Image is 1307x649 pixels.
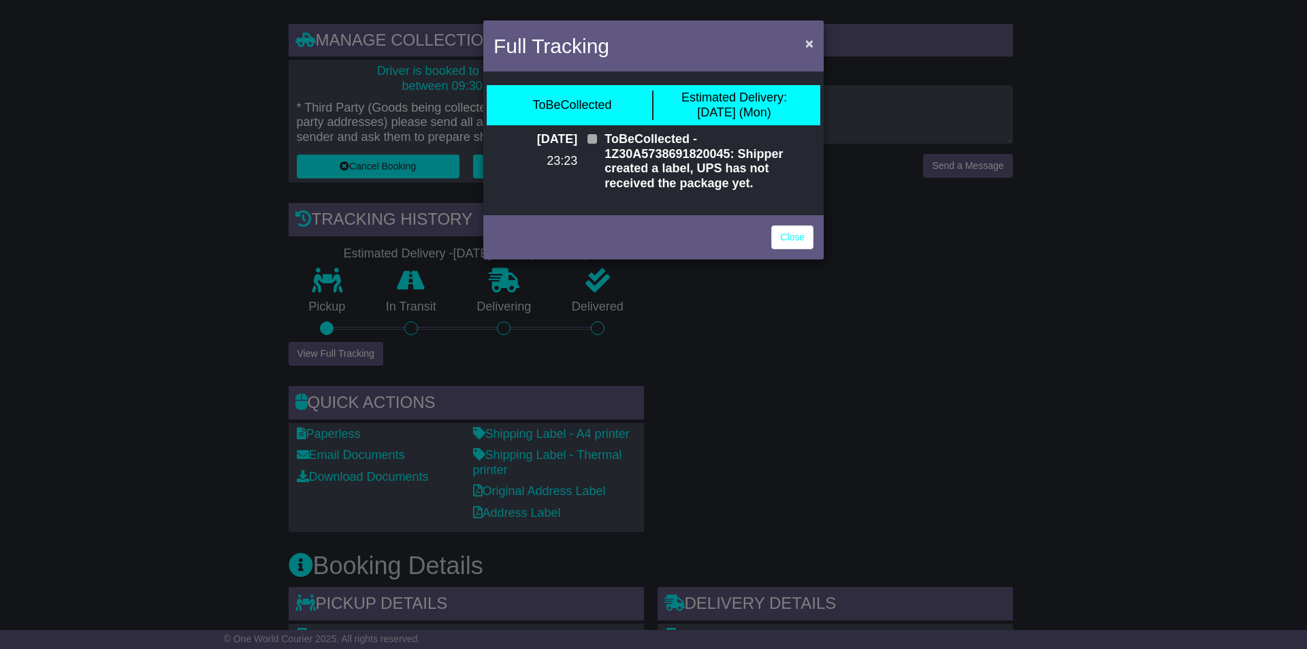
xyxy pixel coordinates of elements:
[798,29,820,57] button: Close
[494,154,577,169] p: 23:23
[494,31,609,61] h4: Full Tracking
[771,225,813,249] a: Close
[805,35,813,51] span: ×
[494,132,577,147] p: [DATE]
[681,91,787,104] span: Estimated Delivery:
[532,98,611,113] div: ToBeCollected
[681,91,787,120] div: [DATE] (Mon)
[604,132,813,191] p: ToBeCollected - 1Z30A5738691820045: Shipper created a label, UPS has not received the package yet.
